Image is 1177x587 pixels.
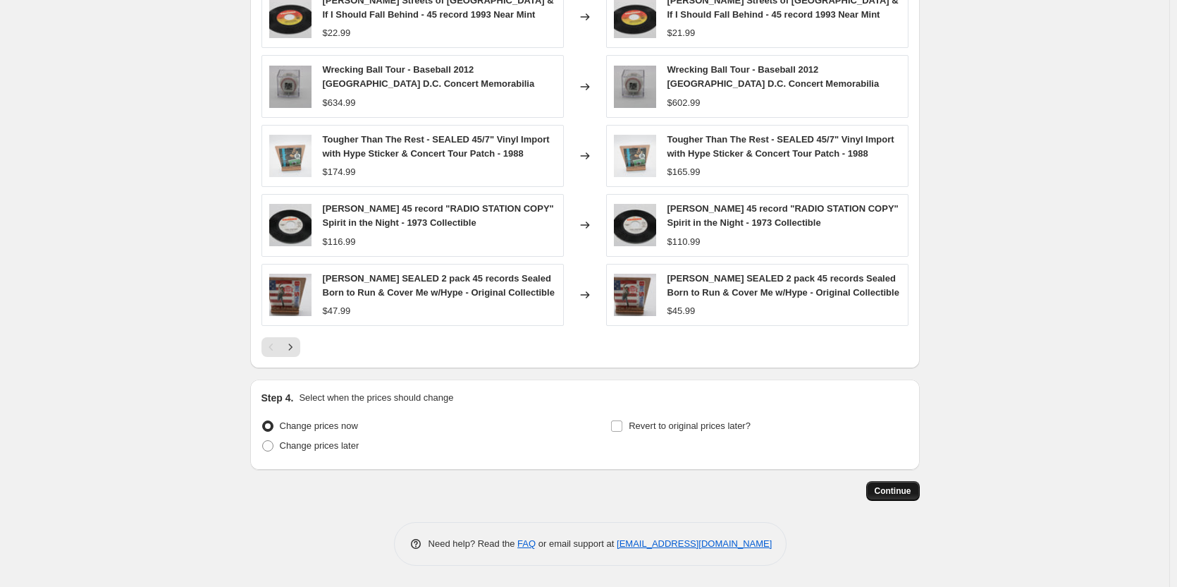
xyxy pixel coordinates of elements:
[269,204,312,246] img: IMG_0165_80x.jpg
[667,236,701,247] span: $110.99
[323,28,351,38] span: $22.99
[261,337,300,357] nav: Pagination
[667,134,894,159] span: Tougher Than The Rest - SEALED 45/7" Vinyl Import with Hype Sticker & Concert Tour Patch - 1988
[323,236,356,247] span: $116.99
[866,481,920,501] button: Continue
[667,64,880,89] span: Wrecking Ball Tour - Baseball 2012 [GEOGRAPHIC_DATA] D.C. Concert Memorabilia
[667,305,696,316] span: $45.99
[517,538,536,549] a: FAQ
[323,134,550,159] span: Tougher Than The Rest - SEALED 45/7" Vinyl Import with Hype Sticker & Concert Tour Patch - 1988
[614,135,656,177] img: IMG_1219_80x.jpg
[323,167,356,177] span: $174.99
[323,273,555,298] span: [PERSON_NAME] SEALED 2 pack 45 records Sealed Born to Run & Cover Me w/Hype - Original Collectible
[323,203,554,228] span: [PERSON_NAME] 45 record "RADIO STATION COPY" Spirit in the Night - 1973 Collectible
[536,538,617,549] span: or email support at
[667,273,899,298] span: [PERSON_NAME] SEALED 2 pack 45 records Sealed Born to Run & Cover Me w/Hype - Original Collectible
[629,420,751,431] span: Revert to original prices later?
[614,66,656,108] img: IMG_0326_80x.jpg
[299,391,453,405] p: Select when the prices should change
[261,391,294,405] h2: Step 4.
[269,66,312,108] img: IMG_0326_80x.jpg
[269,135,312,177] img: IMG_1219_80x.jpg
[323,64,535,89] span: Wrecking Ball Tour - Baseball 2012 [GEOGRAPHIC_DATA] D.C. Concert Memorabilia
[614,204,656,246] img: IMG_0165_80x.jpg
[281,337,300,357] button: Next
[280,420,358,431] span: Change prices now
[875,485,911,497] span: Continue
[614,274,656,316] img: IMG_0779_80x.jpg
[429,538,518,549] span: Need help? Read the
[323,97,356,108] span: $634.99
[667,97,701,108] span: $602.99
[667,203,899,228] span: [PERSON_NAME] 45 record "RADIO STATION COPY" Spirit in the Night - 1973 Collectible
[269,274,312,316] img: IMG_0779_80x.jpg
[280,440,359,451] span: Change prices later
[667,28,696,38] span: $21.99
[667,167,701,177] span: $165.99
[323,305,351,316] span: $47.99
[617,538,772,549] a: [EMAIL_ADDRESS][DOMAIN_NAME]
